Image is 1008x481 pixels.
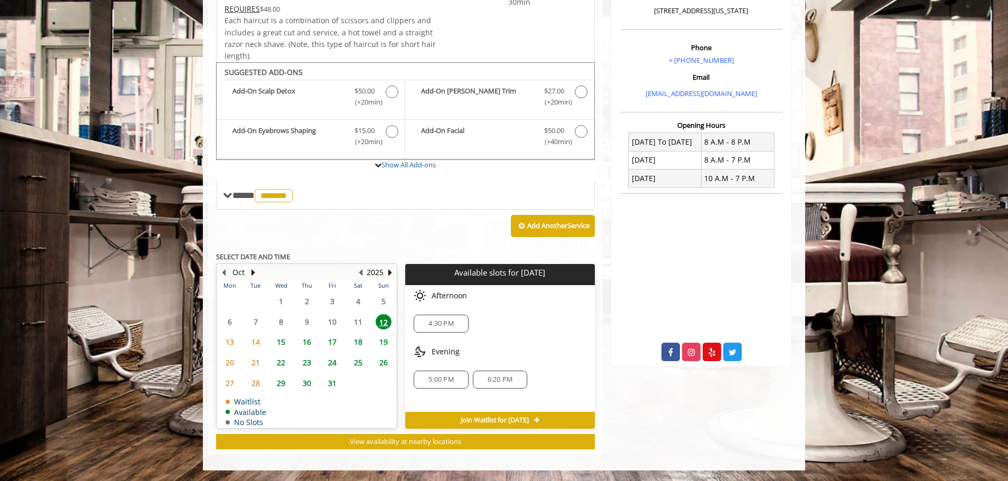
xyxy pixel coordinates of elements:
[376,334,391,350] span: 19
[225,67,303,77] b: SUGGESTED ADD-ONS
[299,355,315,370] span: 23
[222,355,238,370] span: 20
[294,280,319,291] th: Thu
[701,133,774,151] td: 8 A.M - 8 P.M
[222,334,238,350] span: 13
[386,267,394,278] button: Next Year
[410,86,589,110] label: Add-On Beard Trim
[242,280,268,291] th: Tue
[294,332,319,352] td: Select day16
[409,268,590,277] p: Available slots for [DATE]
[216,62,595,161] div: The Made Man Haircut Add-onS
[623,44,780,51] h3: Phone
[273,334,289,350] span: 15
[225,3,437,15] div: $48.00
[222,375,238,391] span: 27
[421,125,533,147] b: Add-On Facial
[320,352,345,373] td: Select day24
[356,267,365,278] button: Previous Year
[268,352,294,373] td: Select day22
[294,373,319,393] td: Select day30
[299,375,315,391] span: 30
[242,373,268,393] td: Select day28
[350,355,366,370] span: 25
[225,15,436,61] span: Each haircut is a combination of scissors and clippers and includes a great cut and service, a ho...
[217,373,242,393] td: Select day27
[320,280,345,291] th: Fri
[248,355,264,370] span: 21
[349,97,380,108] span: (+20min )
[226,418,266,426] td: No Slots
[268,332,294,352] td: Select day15
[623,5,780,16] p: [STREET_ADDRESS][US_STATE]
[623,73,780,81] h3: Email
[371,280,397,291] th: Sun
[414,371,468,389] div: 5:00 PM
[620,121,782,129] h3: Opening Hours
[320,332,345,352] td: Select day17
[538,97,570,108] span: (+20min )
[320,373,345,393] td: Select day31
[217,352,242,373] td: Select day20
[646,89,757,98] a: [EMAIL_ADDRESS][DOMAIN_NAME]
[488,375,512,384] span: 6:20 PM
[414,315,468,333] div: 4:30 PM
[414,345,426,358] img: evening slots
[367,267,384,278] button: 2025
[432,291,467,300] span: Afternoon
[461,416,529,425] span: Join Waitlist for [DATE]
[421,86,533,108] b: Add-On [PERSON_NAME] Trim
[248,334,264,350] span: 14
[232,86,344,108] b: Add-On Scalp Detox
[511,215,595,237] button: Add AnotherService
[538,136,570,147] span: (+40min )
[527,221,590,230] b: Add Another Service
[701,169,774,187] td: 10 A.M - 7 P.M
[544,125,564,136] span: $50.00
[217,280,242,291] th: Mon
[428,375,453,384] span: 5:00 PM
[669,55,734,65] a: + [PHONE_NUMBER]
[345,352,370,373] td: Select day25
[268,373,294,393] td: Select day29
[217,332,242,352] td: Select day13
[701,151,774,169] td: 8 A.M - 7 P.M
[428,319,453,328] span: 4:30 PM
[324,355,340,370] span: 24
[222,125,399,150] label: Add-On Eyebrows Shaping
[324,375,340,391] span: 31
[354,125,375,136] span: $15.00
[249,267,257,278] button: Next Month
[216,434,595,449] button: View availability at nearby locations
[629,169,702,187] td: [DATE]
[219,267,228,278] button: Previous Month
[350,334,366,350] span: 18
[273,375,289,391] span: 29
[324,334,340,350] span: 17
[242,332,268,352] td: Select day14
[376,355,391,370] span: 26
[381,160,436,169] a: Show All Add-ons
[410,125,589,150] label: Add-On Facial
[371,312,397,332] td: Select day12
[232,267,245,278] button: Oct
[432,347,460,356] span: Evening
[226,398,266,405] td: Waitlist
[473,371,527,389] div: 6:20 PM
[414,289,426,302] img: afternoon slots
[222,86,399,110] label: Add-On Scalp Detox
[226,408,266,416] td: Available
[354,86,375,97] span: $50.00
[350,437,461,446] span: View availability at nearby locations
[216,252,290,261] b: SELECT DATE AND TIME
[371,332,397,352] td: Select day19
[544,86,564,97] span: $27.00
[248,375,264,391] span: 28
[242,352,268,373] td: Select day21
[232,125,344,147] b: Add-On Eyebrows Shaping
[299,334,315,350] span: 16
[376,314,391,329] span: 12
[349,136,380,147] span: (+20min )
[371,352,397,373] td: Select day26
